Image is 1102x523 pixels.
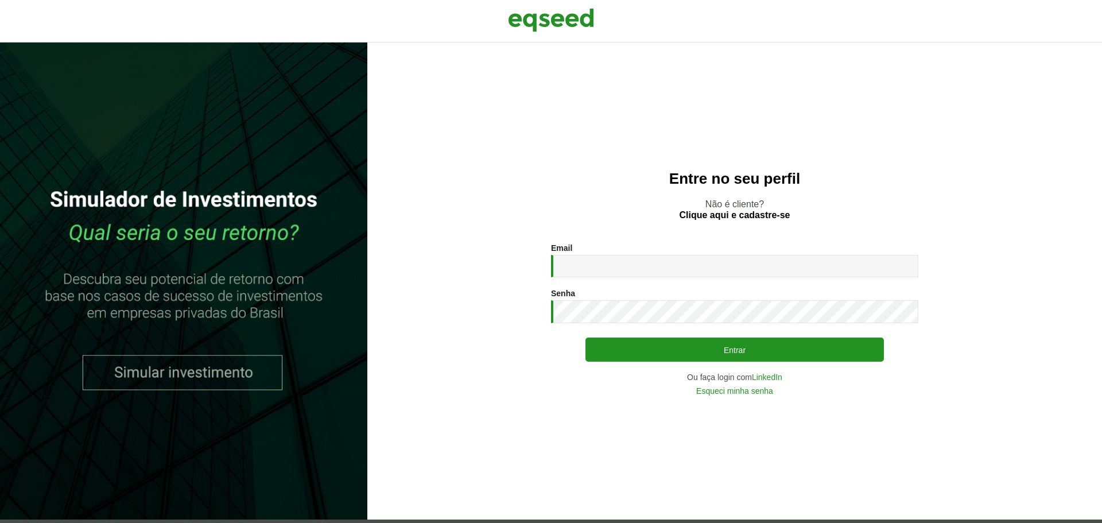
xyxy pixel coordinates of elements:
img: EqSeed Logo [508,6,594,34]
h2: Entre no seu perfil [390,171,1079,187]
a: LinkedIn [752,373,782,381]
label: Email [551,244,572,252]
a: Clique aqui e cadastre-se [680,211,790,220]
p: Não é cliente? [390,199,1079,220]
a: Esqueci minha senha [696,387,773,395]
button: Entrar [585,338,884,362]
div: Ou faça login com [551,373,918,381]
label: Senha [551,289,575,297]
